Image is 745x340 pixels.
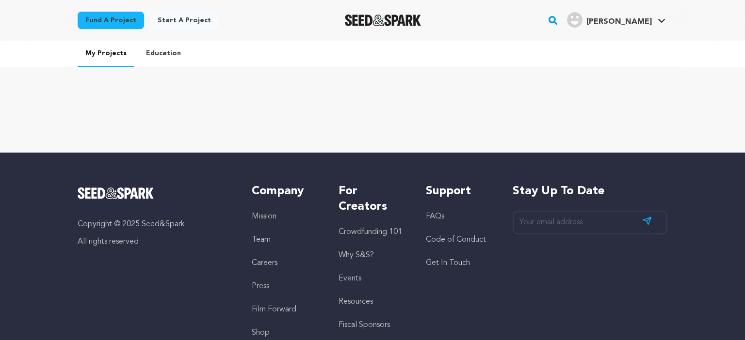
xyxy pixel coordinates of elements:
[78,236,232,247] p: All rights reserved
[513,184,667,199] h5: Stay up to date
[78,12,144,29] a: Fund a project
[252,329,270,337] a: Shop
[426,213,444,220] a: FAQs
[252,259,277,267] a: Careers
[339,298,373,306] a: Resources
[78,218,232,230] p: Copyright © 2025 Seed&Spark
[138,41,189,66] a: Education
[567,12,652,28] div: Nick S.'s Profile
[78,41,134,67] a: My Projects
[339,321,390,329] a: Fiscal Sponsors
[252,184,319,199] h5: Company
[252,282,269,290] a: Press
[565,10,667,31] span: Nick S.'s Profile
[339,251,374,259] a: Why S&S?
[345,15,421,26] a: Seed&Spark Homepage
[78,187,232,199] a: Seed&Spark Homepage
[252,306,296,313] a: Film Forward
[150,12,219,29] a: Start a project
[339,275,361,282] a: Events
[426,259,470,267] a: Get In Touch
[339,228,402,236] a: Crowdfunding 101
[252,236,271,244] a: Team
[567,12,583,28] img: user.png
[426,236,486,244] a: Code of Conduct
[513,211,667,234] input: Your email address
[565,10,667,28] a: Nick S.'s Profile
[586,18,652,26] span: [PERSON_NAME]
[252,213,276,220] a: Mission
[339,184,406,215] h5: For Creators
[345,15,421,26] img: Seed&Spark Logo Dark Mode
[426,184,493,199] h5: Support
[78,187,154,199] img: Seed&Spark Logo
